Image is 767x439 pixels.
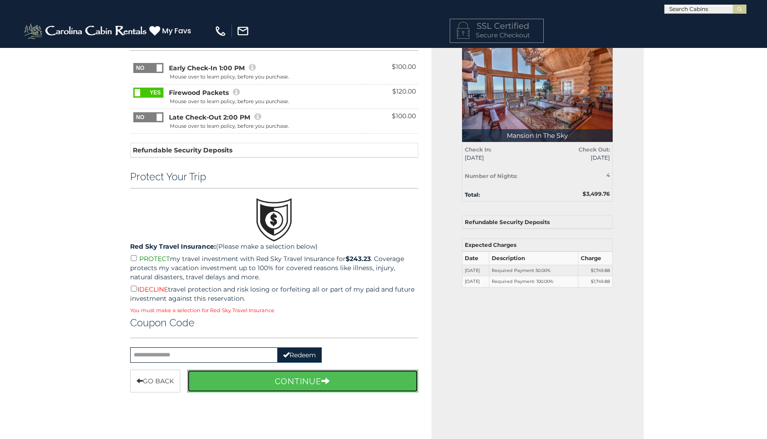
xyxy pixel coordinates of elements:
strong: Number of Nights: [465,172,517,179]
img: LOCKICON1.png [457,22,469,39]
span: DECLINE [139,285,168,293]
img: travel.png [256,198,292,242]
td: Required Payment: 100.00% [489,276,578,287]
button: Go Back [130,370,180,392]
p: I travel protection and risk losing or forfeiting all or part of my paid and future investment ag... [130,284,418,303]
div: Coupon Code [130,317,418,338]
td: $100.00 [367,60,418,84]
td: $100.00 [367,109,418,134]
td: $120.00 [367,84,418,109]
td: [DATE] [462,276,489,287]
span: Early Check-In 1:00 PM [169,63,245,73]
h4: SSL Certified [457,22,536,31]
th: Refundable Security Deposits [462,216,613,229]
span: Late Check-Out 2:00 PM [169,113,250,122]
span: [DATE] [544,154,610,162]
strong: Check Out: [578,146,610,153]
p: (Please make a selection below) [130,242,418,251]
div: $3,499.76 [537,190,617,198]
p: Secure Checkout [457,31,536,40]
td: $1,749.88 [578,276,613,287]
th: Charge [578,251,613,265]
img: mail-regular-white.png [236,25,249,37]
span: PROTECT [139,255,170,263]
div: Mouse over to learn policy, before you purchase. [170,73,289,81]
span: You must make a selection for Red Sky Travel Insurance [130,307,274,314]
td: [DATE] [462,265,489,276]
th: Expected Charges [462,239,613,252]
img: phone-regular-white.png [214,25,227,37]
strong: Check In: [465,146,491,153]
div: Mouse over to learn policy, before you purchase. [170,123,289,130]
div: Mouse over to learn policy, before you purchase. [170,98,289,105]
th: Description [489,251,578,265]
strong: $243.23 [346,255,371,263]
th: Refundable Security Deposits [131,143,418,158]
span: Firewood Packets [169,88,229,97]
a: My Favs [149,25,194,37]
img: 1714397315_thumbnail.jpeg [462,42,613,142]
button: Continue [187,370,418,392]
span: My Favs [162,25,191,37]
button: Redeem [277,347,322,363]
div: 4 [571,171,610,179]
td: Required Payment 50.00% [489,265,578,276]
h3: Protect Your Trip [130,171,418,183]
th: Date [462,251,489,265]
img: White-1-2.png [23,22,149,40]
td: $1,749.88 [578,265,613,276]
span: [DATE] [465,154,531,162]
p: Mansion In The Sky [462,129,613,142]
p: my travel investment with Red Sky Travel Insurance for . Coverage protects my vacation investment... [130,253,418,282]
strong: Red Sky Travel Insurance: [130,242,216,251]
strong: Total: [465,191,480,198]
